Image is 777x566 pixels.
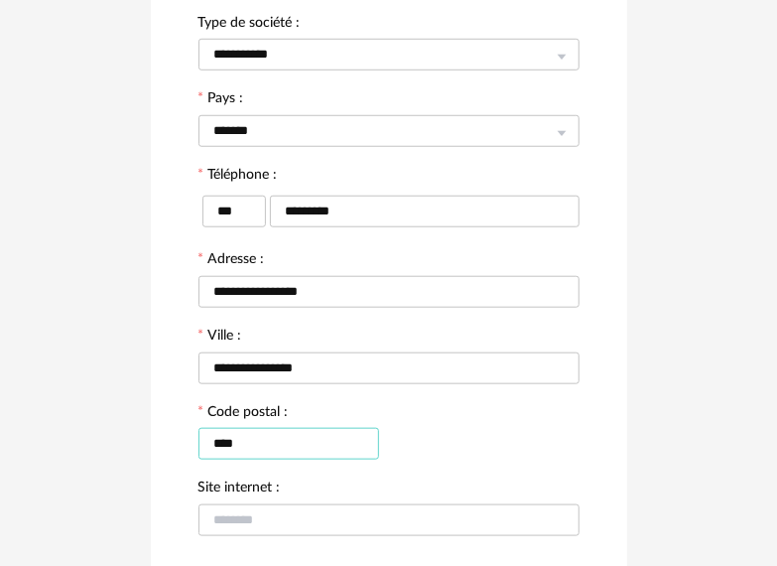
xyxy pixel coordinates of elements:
[198,168,278,186] label: Téléphone :
[198,405,289,423] label: Code postal :
[198,329,242,347] label: Ville :
[198,16,301,34] label: Type de société :
[198,91,244,109] label: Pays :
[198,481,281,498] label: Site internet :
[198,252,265,270] label: Adresse :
